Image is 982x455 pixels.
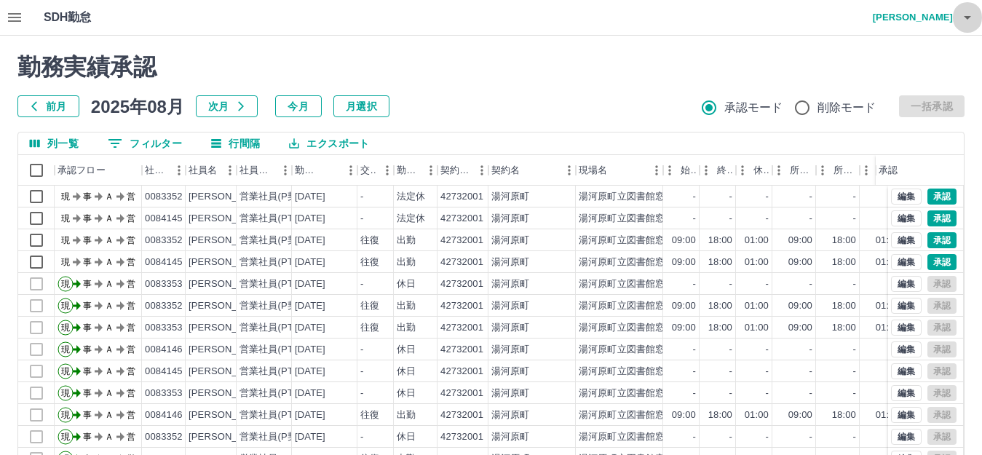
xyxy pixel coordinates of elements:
[437,155,488,186] div: 契約コード
[145,190,183,204] div: 0083352
[891,232,922,248] button: 編集
[295,299,325,313] div: [DATE]
[853,212,856,226] div: -
[295,190,325,204] div: [DATE]
[491,256,530,269] div: 湯河原町
[579,234,694,248] div: 湯河原町立図書館窓口業務
[832,299,856,313] div: 18:00
[440,277,483,291] div: 42732001
[83,301,92,311] text: 事
[397,277,416,291] div: 休日
[189,256,268,269] div: [PERSON_NAME]
[83,344,92,355] text: 事
[491,212,530,226] div: 湯河原町
[708,234,732,248] div: 18:00
[876,155,951,186] div: 承認
[440,299,483,313] div: 42732001
[579,299,694,313] div: 湯河原町立図書館窓口業務
[729,212,732,226] div: -
[239,430,310,444] div: 営業社員(P契約)
[295,387,325,400] div: [DATE]
[189,387,268,400] div: [PERSON_NAME]
[891,407,922,423] button: 編集
[681,155,697,186] div: 始業
[693,277,696,291] div: -
[717,155,733,186] div: 終業
[491,277,530,291] div: 湯河原町
[145,321,183,335] div: 0083353
[766,343,769,357] div: -
[708,321,732,335] div: 18:00
[61,235,70,245] text: 現
[766,365,769,379] div: -
[891,276,922,292] button: 編集
[708,408,732,422] div: 18:00
[853,343,856,357] div: -
[488,155,576,186] div: 契約名
[832,234,856,248] div: 18:00
[295,277,325,291] div: [DATE]
[440,190,483,204] div: 42732001
[105,410,114,420] text: Ａ
[440,365,483,379] div: 42732001
[788,321,812,335] div: 09:00
[189,430,268,444] div: [PERSON_NAME]
[440,387,483,400] div: 42732001
[105,279,114,289] text: Ａ
[816,155,860,186] div: 所定終業
[729,343,732,357] div: -
[83,279,92,289] text: 事
[127,388,135,398] text: 営
[927,232,957,248] button: 承認
[440,234,483,248] div: 42732001
[18,132,90,154] button: 列選択
[927,210,957,226] button: 承認
[579,277,694,291] div: 湯河原町立図書館窓口業務
[745,256,769,269] div: 01:00
[579,430,694,444] div: 湯河原町立図書館窓口業務
[105,323,114,333] text: Ａ
[186,155,237,186] div: 社員名
[189,212,268,226] div: [PERSON_NAME]
[61,432,70,442] text: 現
[239,321,316,335] div: 営業社員(PT契約)
[360,277,363,291] div: -
[397,299,416,313] div: 出勤
[579,155,607,186] div: 現場名
[127,191,135,202] text: 営
[295,256,325,269] div: [DATE]
[83,410,92,420] text: 事
[491,299,530,313] div: 湯河原町
[672,234,696,248] div: 09:00
[376,159,398,181] button: メニュー
[579,321,694,335] div: 湯河原町立図書館窓口業務
[360,430,363,444] div: -
[239,234,310,248] div: 営業社員(P契約)
[237,155,292,186] div: 社員区分
[766,190,769,204] div: -
[491,234,530,248] div: 湯河原町
[340,159,362,181] button: メニュー
[189,234,268,248] div: [PERSON_NAME]
[127,213,135,223] text: 営
[295,343,325,357] div: [DATE]
[788,299,812,313] div: 09:00
[61,213,70,223] text: 現
[891,189,922,205] button: 編集
[788,256,812,269] div: 09:00
[729,365,732,379] div: -
[127,235,135,245] text: 営
[708,256,732,269] div: 18:00
[788,234,812,248] div: 09:00
[876,408,900,422] div: 01:00
[105,191,114,202] text: Ａ
[145,234,183,248] div: 0083352
[189,321,268,335] div: [PERSON_NAME]
[239,277,316,291] div: 営業社員(PT契約)
[736,155,772,186] div: 休憩
[295,408,325,422] div: [DATE]
[853,277,856,291] div: -
[61,410,70,420] text: 現
[127,432,135,442] text: 営
[579,365,694,379] div: 湯河原町立図書館窓口業務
